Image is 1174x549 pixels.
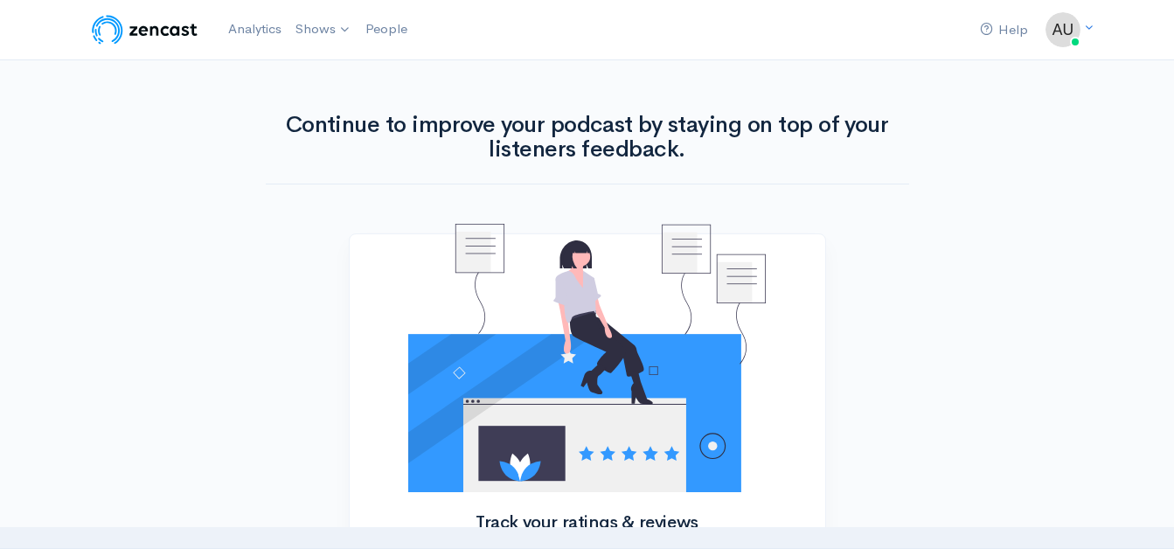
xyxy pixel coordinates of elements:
a: Help [973,11,1035,49]
a: Analytics [221,10,288,48]
h2: Track your ratings & reviews [408,513,766,532]
h1: Continue to improve your podcast by staying on top of your listeners feedback. [266,113,909,163]
iframe: gist-messenger-bubble-iframe [1115,490,1157,532]
img: No reviews yet [408,224,766,492]
img: ZenCast Logo [89,12,200,47]
a: Shows [288,10,358,49]
a: People [358,10,414,48]
img: ... [1045,12,1080,47]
